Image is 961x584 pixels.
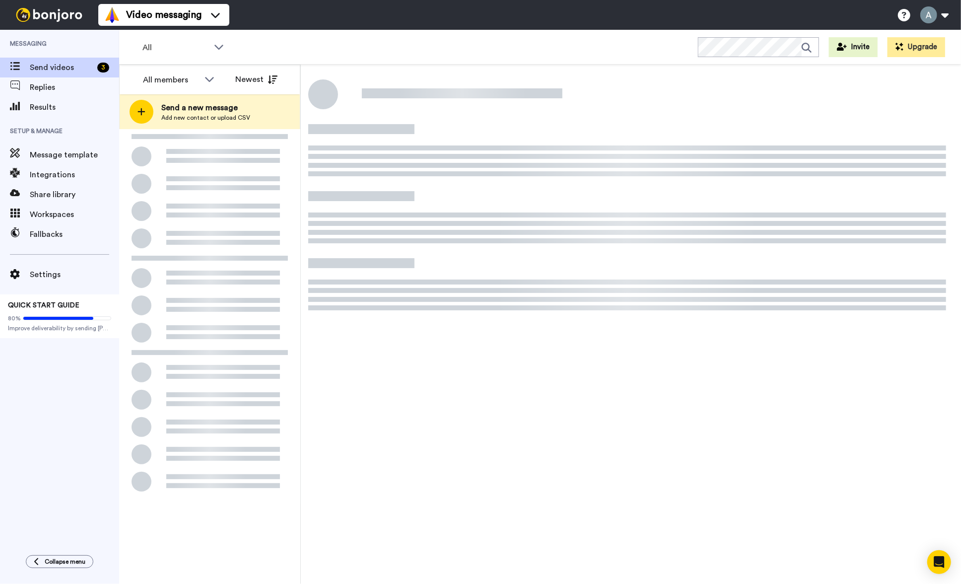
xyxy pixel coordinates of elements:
div: All members [143,74,200,86]
span: All [142,42,209,54]
img: bj-logo-header-white.svg [12,8,86,22]
span: Send a new message [161,102,250,114]
span: Replies [30,81,119,93]
span: Share library [30,189,119,201]
span: 80% [8,314,21,322]
button: Upgrade [888,37,945,57]
div: 3 [97,63,109,73]
button: Collapse menu [26,555,93,568]
span: Settings [30,269,119,281]
button: Newest [228,70,285,89]
span: Integrations [30,169,119,181]
span: QUICK START GUIDE [8,302,79,309]
span: Video messaging [126,8,202,22]
span: Add new contact or upload CSV [161,114,250,122]
img: vm-color.svg [104,7,120,23]
span: Collapse menu [45,558,85,566]
div: Open Intercom Messenger [927,550,951,574]
span: Send videos [30,62,93,73]
span: Workspaces [30,209,119,220]
span: Fallbacks [30,228,119,240]
span: Results [30,101,119,113]
span: Improve deliverability by sending [PERSON_NAME]’s from your own email [8,324,111,332]
span: Message template [30,149,119,161]
button: Invite [829,37,878,57]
